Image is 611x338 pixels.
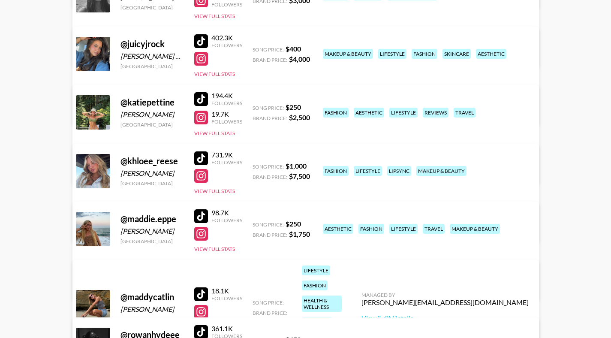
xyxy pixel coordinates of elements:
div: aesthetic [302,317,332,327]
div: [PERSON_NAME] [120,110,184,119]
button: View Full Stats [194,13,235,19]
div: Followers [211,217,242,223]
strong: $ 1,000 [286,162,307,170]
div: Followers [211,118,242,125]
div: [GEOGRAPHIC_DATA] [120,238,184,244]
div: lifestyle [302,266,330,275]
div: lifestyle [389,108,418,118]
span: Song Price: [253,299,284,306]
div: Followers [211,159,242,166]
div: @ katiepettine [120,97,184,108]
div: Followers [211,42,242,48]
span: Brand Price: [253,232,287,238]
div: [GEOGRAPHIC_DATA] [120,316,184,323]
span: Song Price: [253,46,284,53]
div: 18.1K [211,287,242,295]
div: [GEOGRAPHIC_DATA] [120,4,184,11]
div: [GEOGRAPHIC_DATA] [120,121,184,128]
div: travel [454,108,476,118]
strong: $ 7,500 [289,172,310,180]
div: fashion [323,166,349,176]
strong: $ 250 [286,220,301,228]
div: lifestyle [354,166,382,176]
div: health & wellness [302,296,342,312]
div: @ maddie.eppe [120,214,184,224]
div: fashion [302,281,328,290]
strong: $ 2,500 [289,113,310,121]
strong: $ 1,750 [289,230,310,238]
span: Brand Price: [253,115,287,121]
div: 361.1K [211,324,242,333]
div: makeup & beauty [416,166,467,176]
div: 402.3K [211,33,242,42]
div: fashion [412,49,437,59]
div: [PERSON_NAME] [120,305,184,314]
div: 19.7K [211,110,242,118]
a: View/Edit Details [361,314,529,322]
span: Brand Price: [253,174,287,180]
div: [PERSON_NAME] [120,227,184,235]
div: lifestyle [389,224,418,234]
div: aesthetic [354,108,384,118]
div: [GEOGRAPHIC_DATA] [120,180,184,187]
strong: $ 250 [286,103,301,111]
div: [PERSON_NAME] [120,169,184,178]
div: travel [423,224,445,234]
div: @ khloee_reese [120,156,184,166]
div: fashion [358,224,384,234]
div: Followers [211,295,242,302]
span: Song Price: [253,163,284,170]
div: 98.7K [211,208,242,217]
div: Followers [211,1,242,8]
div: @ maddycatlin [120,292,184,302]
span: Brand Price: [253,57,287,63]
div: 731.9K [211,151,242,159]
div: aesthetic [476,49,506,59]
div: lipsync [387,166,411,176]
button: View Full Stats [194,246,235,252]
button: View Full Stats [194,130,235,136]
div: skincare [442,49,471,59]
strong: $ 4,000 [289,55,310,63]
div: Managed By [361,292,529,298]
div: 194.4K [211,91,242,100]
div: [PERSON_NAME][EMAIL_ADDRESS][DOMAIN_NAME] [361,298,529,307]
div: lifestyle [378,49,406,59]
div: reviews [423,108,448,118]
span: Song Price: [253,105,284,111]
button: View Full Stats [194,71,235,77]
div: makeup & beauty [323,49,373,59]
div: [PERSON_NAME] Rock [120,52,184,60]
div: aesthetic [323,224,353,234]
span: Song Price: [253,221,284,228]
div: [GEOGRAPHIC_DATA] [120,63,184,69]
span: Brand Price: [253,310,287,316]
div: @ juicyjrock [120,39,184,49]
div: fashion [323,108,349,118]
div: Followers [211,100,242,106]
button: View Full Stats [194,188,235,194]
strong: $ 400 [286,45,301,53]
div: makeup & beauty [450,224,500,234]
